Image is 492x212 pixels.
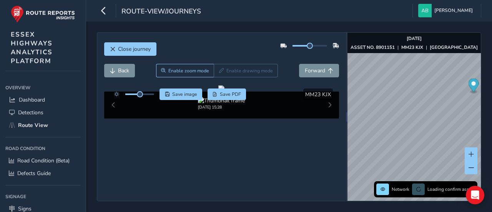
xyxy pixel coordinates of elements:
[118,67,129,74] span: Back
[305,91,331,98] span: MM23 KJX
[11,5,75,23] img: rr logo
[5,191,80,202] div: Signage
[466,186,484,204] div: Open Intercom Messenger
[18,109,43,116] span: Detections
[118,45,151,53] span: Close journey
[5,167,80,180] a: Defects Guide
[418,4,475,17] button: [PERSON_NAME]
[305,67,325,74] span: Forward
[434,4,473,17] span: [PERSON_NAME]
[5,82,80,93] div: Overview
[208,88,246,100] button: PDF
[351,44,395,50] strong: ASSET NO. 8901151
[418,4,432,17] img: diamond-layout
[121,7,201,17] span: route-view/journeys
[407,35,422,42] strong: [DATE]
[18,122,48,129] span: Route View
[17,157,70,164] span: Road Condition (Beta)
[198,104,245,110] div: [DATE] 15:28
[351,44,478,50] div: | |
[401,44,423,50] strong: MM23 KJX
[17,170,51,177] span: Defects Guide
[220,91,241,97] span: Save PDF
[427,186,475,192] span: Loading confirm assets
[392,186,409,192] span: Network
[11,30,53,65] span: ESSEX HIGHWAYS ANALYTICS PLATFORM
[168,68,209,74] span: Enable zoom mode
[172,91,197,97] span: Save image
[5,143,80,154] div: Road Condition
[5,119,80,132] a: Route View
[156,64,214,77] button: Zoom
[198,97,245,104] img: Thumbnail frame
[19,96,45,103] span: Dashboard
[5,106,80,119] a: Detections
[104,42,156,56] button: Close journey
[5,93,80,106] a: Dashboard
[104,64,135,77] button: Back
[468,78,479,94] div: Map marker
[5,154,80,167] a: Road Condition (Beta)
[160,88,202,100] button: Save
[299,64,339,77] button: Forward
[430,44,478,50] strong: [GEOGRAPHIC_DATA]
